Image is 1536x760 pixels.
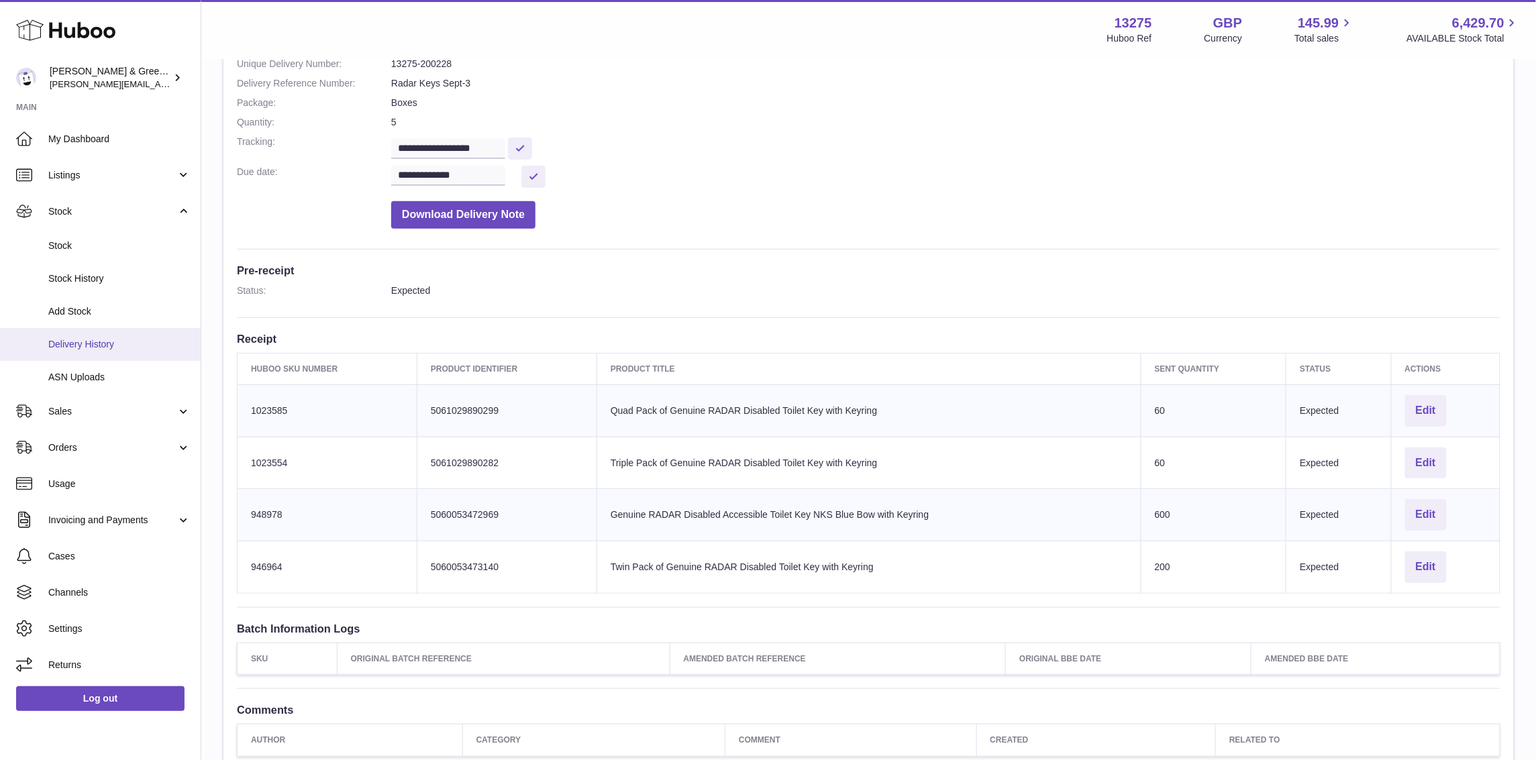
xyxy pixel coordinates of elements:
[417,541,597,594] td: 5060053473140
[1391,353,1500,384] th: Actions
[391,284,1500,297] dd: Expected
[1205,32,1243,45] div: Currency
[238,724,463,756] th: Author
[48,441,176,454] span: Orders
[48,514,176,527] span: Invoicing and Payments
[976,724,1216,756] th: Created
[48,239,191,252] span: Stock
[1141,489,1286,541] td: 600
[1406,32,1520,45] span: AVAILABLE Stock Total
[237,166,391,188] dt: Due date:
[1452,14,1504,32] span: 6,429.70
[391,58,1500,70] dd: 13275-200228
[462,724,725,756] th: Category
[670,643,1006,675] th: Amended Batch Reference
[237,702,1500,717] h3: Comments
[48,338,191,351] span: Delivery History
[1294,32,1354,45] span: Total sales
[1286,384,1391,437] td: Expected
[391,116,1500,129] dd: 5
[48,305,191,318] span: Add Stock
[597,489,1141,541] td: Genuine RADAR Disabled Accessible Toilet Key NKS Blue Bow with Keyring
[50,78,269,89] span: [PERSON_NAME][EMAIL_ADDRESS][DOMAIN_NAME]
[237,77,391,90] dt: Delivery Reference Number:
[337,643,670,675] th: Original Batch Reference
[1298,14,1339,32] span: 145.99
[725,724,976,756] th: Comment
[1216,724,1500,756] th: Related to
[1294,14,1354,45] a: 145.99 Total sales
[48,478,191,490] span: Usage
[48,659,191,671] span: Returns
[597,384,1141,437] td: Quad Pack of Genuine RADAR Disabled Toilet Key with Keyring
[1405,447,1447,479] button: Edit
[597,437,1141,489] td: Triple Pack of Genuine RADAR Disabled Toilet Key with Keyring
[1405,551,1447,583] button: Edit
[237,97,391,109] dt: Package:
[1251,643,1500,675] th: Amended BBE Date
[597,541,1141,594] td: Twin Pack of Genuine RADAR Disabled Toilet Key with Keyring
[417,384,597,437] td: 5061029890299
[238,489,417,541] td: 948978
[237,621,1500,636] h3: Batch Information Logs
[1141,541,1286,594] td: 200
[237,284,391,297] dt: Status:
[1141,437,1286,489] td: 60
[1141,353,1286,384] th: Sent Quantity
[391,97,1500,109] dd: Boxes
[1405,499,1447,531] button: Edit
[48,371,191,384] span: ASN Uploads
[48,205,176,218] span: Stock
[50,65,170,91] div: [PERSON_NAME] & Green Ltd
[1141,384,1286,437] td: 60
[237,116,391,129] dt: Quantity:
[237,263,1500,278] h3: Pre-receipt
[48,550,191,563] span: Cases
[391,201,535,229] button: Download Delivery Note
[48,169,176,182] span: Listings
[1107,32,1152,45] div: Huboo Ref
[1405,395,1447,427] button: Edit
[237,58,391,70] dt: Unique Delivery Number:
[48,586,191,599] span: Channels
[238,384,417,437] td: 1023585
[48,133,191,146] span: My Dashboard
[238,353,417,384] th: Huboo SKU Number
[417,437,597,489] td: 5061029890282
[1286,489,1391,541] td: Expected
[597,353,1141,384] th: Product title
[1115,14,1152,32] strong: 13275
[1286,353,1391,384] th: Status
[1406,14,1520,45] a: 6,429.70 AVAILABLE Stock Total
[417,353,597,384] th: Product Identifier
[16,686,185,710] a: Log out
[16,68,36,88] img: ellen@bluebadgecompany.co.uk
[237,135,391,159] dt: Tracking:
[48,622,191,635] span: Settings
[417,489,597,541] td: 5060053472969
[391,77,1500,90] dd: Radar Keys Sept-3
[1286,437,1391,489] td: Expected
[238,541,417,594] td: 946964
[238,643,338,675] th: SKU
[48,272,191,285] span: Stock History
[48,405,176,418] span: Sales
[238,437,417,489] td: 1023554
[1286,541,1391,594] td: Expected
[1006,643,1251,675] th: Original BBE Date
[1213,14,1242,32] strong: GBP
[237,331,1500,346] h3: Receipt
